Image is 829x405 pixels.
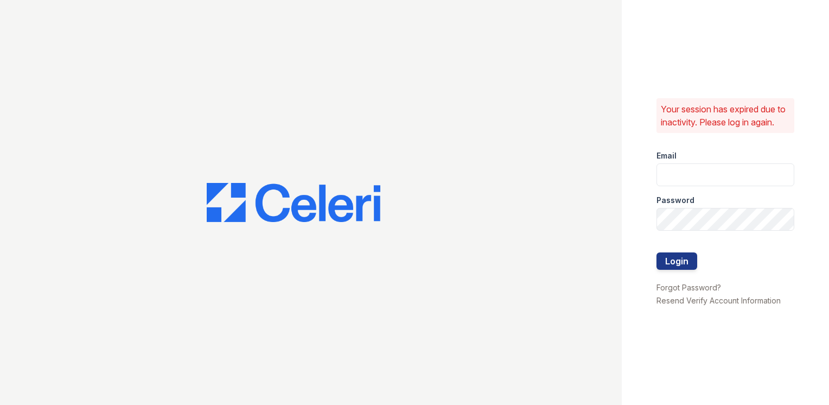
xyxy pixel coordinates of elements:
img: CE_Logo_Blue-a8612792a0a2168367f1c8372b55b34899dd931a85d93a1a3d3e32e68fde9ad4.png [207,183,380,222]
a: Forgot Password? [656,283,721,292]
label: Password [656,195,694,206]
button: Login [656,252,697,270]
label: Email [656,150,677,161]
a: Resend Verify Account Information [656,296,781,305]
p: Your session has expired due to inactivity. Please log in again. [661,103,790,129]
